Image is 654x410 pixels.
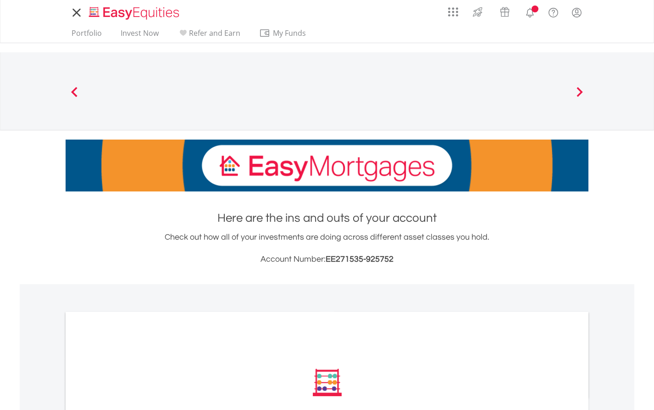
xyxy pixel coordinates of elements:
[565,2,588,22] a: My Profile
[87,6,183,21] img: EasyEquities_Logo.png
[117,28,162,43] a: Invest Now
[542,2,565,21] a: FAQ's and Support
[497,5,512,19] img: vouchers-v2.svg
[174,28,244,43] a: Refer and Earn
[470,5,485,19] img: thrive-v2.svg
[66,140,588,191] img: EasyMortage Promotion Banner
[66,253,588,266] h3: Account Number:
[518,2,542,21] a: Notifications
[68,28,105,43] a: Portfolio
[66,210,588,226] h1: Here are the ins and outs of your account
[326,255,394,264] span: EE271535-925752
[189,28,240,38] span: Refer and Earn
[66,231,588,266] div: Check out how all of your investments are doing across different asset classes you hold.
[442,2,464,17] a: AppsGrid
[85,2,183,21] a: Home page
[491,2,518,19] a: Vouchers
[259,27,319,39] span: My Funds
[448,7,458,17] img: grid-menu-icon.svg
